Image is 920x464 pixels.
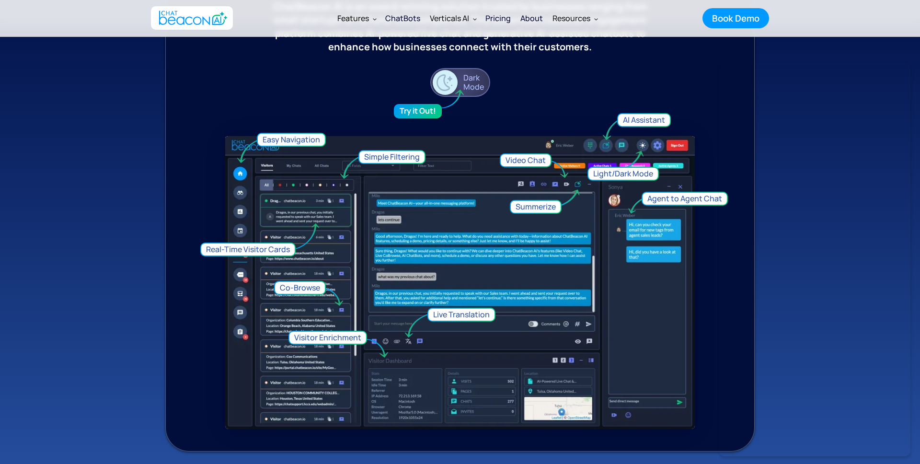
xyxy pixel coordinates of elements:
a: home [151,6,233,30]
div: Resources [548,7,602,30]
div: Agent to Agent Chat [643,193,727,205]
div: Try it Out! [395,105,441,117]
div: ChatBots [385,12,420,25]
a: ChatBots [380,6,425,31]
div: Summerize [511,201,561,213]
div: AI Assistant [618,114,670,127]
div: Live Translation [428,309,494,321]
div: Co-Browse [275,282,325,294]
div: Video Chat [501,154,551,167]
div: Simple Filtering [359,151,425,163]
a: About [516,6,548,31]
img: Dropdown [473,17,477,21]
div: Features [333,7,380,30]
div: About [520,12,543,25]
div: Verticals AI [430,12,469,25]
img: Dropdown [594,17,598,21]
div: Resources [552,12,590,25]
div: Dark Mode [461,73,489,92]
img: Dropdown [373,17,377,21]
div: Light/Dark Mode [588,168,658,180]
div: Features [337,12,369,25]
div: Book Demo [712,12,759,24]
div: Pricing [485,12,511,25]
div: Real-Time Visitor Cards [201,244,295,256]
iframe: ChatBeacon Live Chat Client [719,62,910,456]
div: Visitor Enrichment [289,332,366,344]
div: Verticals AI [425,7,481,30]
div: Easy Navigation [258,134,325,146]
a: Pricing [481,6,516,31]
a: Book Demo [702,8,769,28]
